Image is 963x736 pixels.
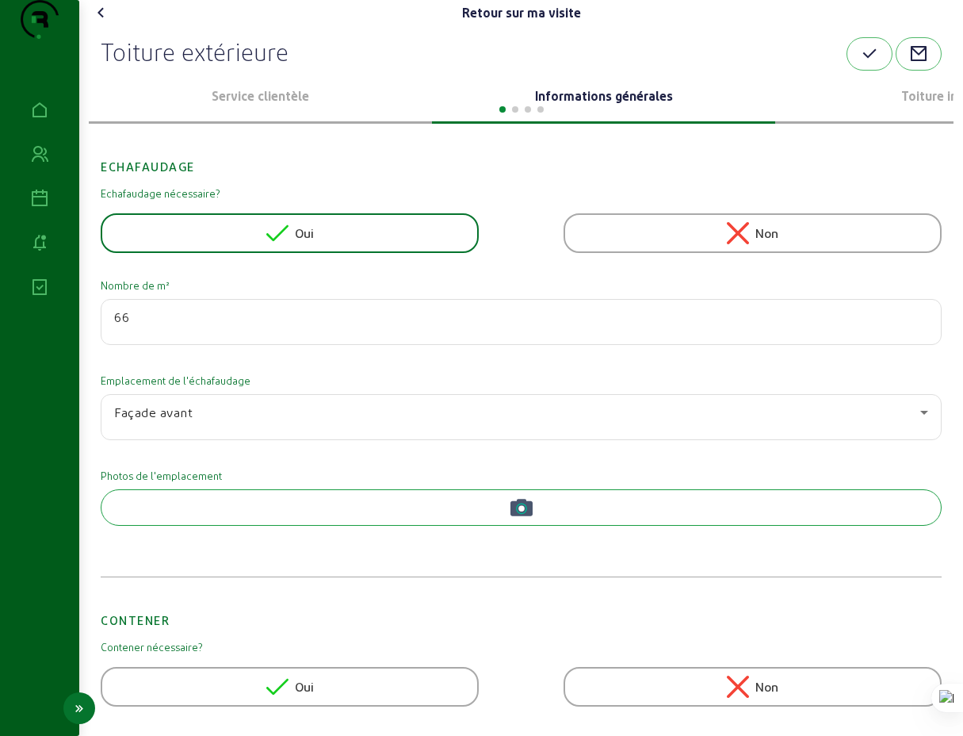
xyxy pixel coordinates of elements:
span: Oui [295,677,314,696]
mat-label: Photos de l'emplacement [101,469,942,483]
div: Retour sur ma visite [462,3,581,22]
mat-label: Contener nécessaire? [101,640,942,654]
h2: Contener [101,587,942,630]
mat-label: Emplacement de l'échafaudage [101,374,942,388]
h2: Echafaudage [101,133,942,176]
swiper-slide: 1 / 5 [89,71,432,124]
swiper-slide: 2 / 5 [432,71,775,124]
mat-label: Nombre de m² [101,278,942,293]
span: Oui [295,224,314,243]
span: Non [755,224,778,243]
p: Service clientèle [95,86,426,105]
mat-label: Echafaudage nécessaire? [101,186,942,201]
p: Informations générales [438,86,769,105]
h2: Toiture extérieure [101,37,289,66]
span: Façade avant [114,404,193,420]
span: Non [755,677,778,696]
